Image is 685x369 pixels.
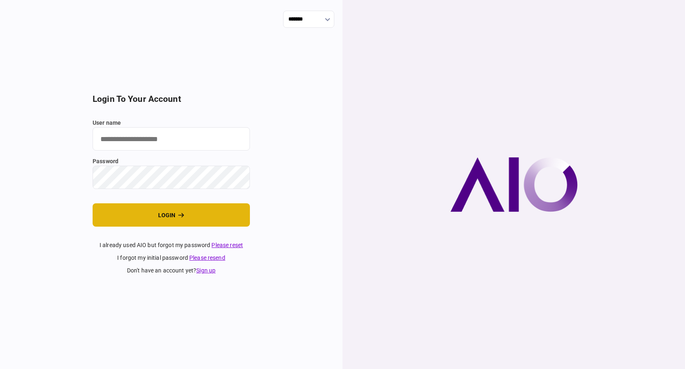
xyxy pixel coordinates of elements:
[93,119,250,127] label: user name
[450,157,578,212] img: AIO company logo
[93,127,250,151] input: user name
[189,254,225,261] a: Please resend
[196,267,215,274] a: Sign up
[93,94,250,104] h2: login to your account
[93,254,250,262] div: I forgot my initial password
[93,266,250,275] div: don't have an account yet ?
[211,242,243,248] a: Please reset
[93,203,250,227] button: login
[93,157,250,166] label: password
[93,241,250,250] div: I already used AIO but forgot my password
[283,11,334,28] input: show language options
[93,166,250,189] input: password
